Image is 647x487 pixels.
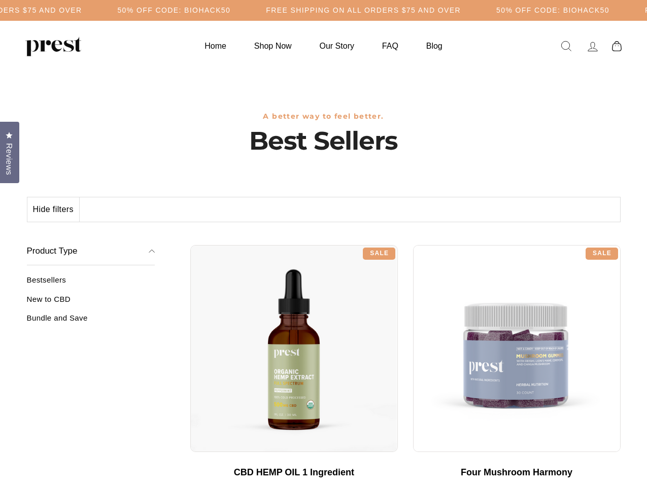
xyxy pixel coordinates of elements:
[414,36,455,56] a: Blog
[192,36,455,56] ul: Primary
[423,467,610,478] div: Four Mushroom Harmony
[27,275,155,292] a: Bestsellers
[266,6,461,15] h5: Free Shipping on all orders $75 and over
[25,36,81,56] img: PREST ORGANICS
[27,197,80,222] button: Hide filters
[117,6,230,15] h5: 50% OFF CODE: BIOHACK50
[496,6,609,15] h5: 50% OFF CODE: BIOHACK50
[27,295,155,311] a: New to CBD
[192,36,239,56] a: Home
[363,248,395,260] div: Sale
[27,126,621,156] h1: Best Sellers
[27,237,155,266] button: Product Type
[307,36,367,56] a: Our Story
[369,36,411,56] a: FAQ
[27,314,155,330] a: Bundle and Save
[200,467,388,478] div: CBD HEMP OIL 1 Ingredient
[586,248,618,260] div: Sale
[27,112,621,121] h3: A better way to feel better.
[242,36,304,56] a: Shop Now
[3,143,16,175] span: Reviews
